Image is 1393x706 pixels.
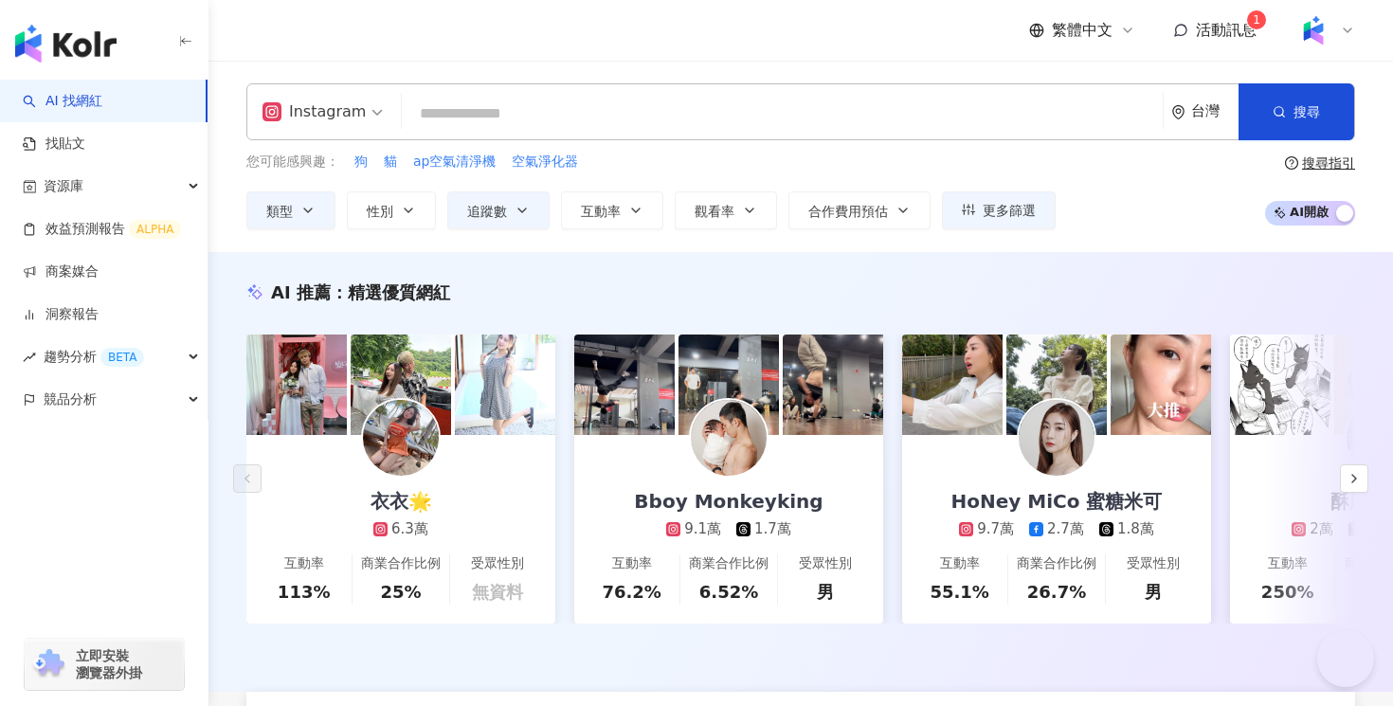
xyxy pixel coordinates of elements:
a: chrome extension立即安裝 瀏覽器外掛 [25,639,184,690]
div: Instagram [262,97,366,127]
div: 9.7萬 [977,519,1014,539]
span: 類型 [266,204,293,219]
img: Kolr%20app%20icon%20%281%29.png [1295,12,1331,48]
div: 互動率 [284,554,324,573]
div: 6.3萬 [391,519,428,539]
button: 空氣淨化器 [511,152,579,172]
button: 狗 [353,152,369,172]
span: 1 [1253,13,1260,27]
img: post-image [902,335,1003,435]
img: post-image [783,335,883,435]
img: KOL Avatar [363,400,439,476]
div: 男 [817,580,834,604]
div: Bboy Monkeyking [615,488,841,515]
a: searchAI 找網紅 [23,92,102,111]
span: environment [1171,105,1185,119]
span: 觀看率 [695,204,734,219]
span: 趨勢分析 [44,335,144,378]
img: logo [15,25,117,63]
div: 商業合作比例 [689,554,769,573]
img: post-image [455,335,555,435]
span: question-circle [1285,156,1298,170]
img: post-image [351,335,451,435]
button: 合作費用預估 [788,191,931,229]
div: AI 推薦 ： [271,281,450,304]
div: 互動率 [1268,554,1308,573]
img: post-image [1230,335,1330,435]
div: 25% [380,580,421,604]
img: KOL Avatar [1019,400,1094,476]
div: 113% [278,580,331,604]
div: BETA [100,348,144,367]
span: 活動訊息 [1196,21,1257,39]
img: chrome extension [30,649,67,679]
span: 互動率 [581,204,621,219]
button: 追蹤數 [447,191,550,229]
span: 合作費用預估 [808,204,888,219]
a: 衣衣🌟6.3萬互動率113%商業合作比例25%受眾性別無資料 [246,435,555,624]
div: 受眾性別 [471,554,524,573]
span: rise [23,351,36,364]
button: 更多篩選 [942,191,1056,229]
span: 貓 [384,153,397,172]
a: 洞察報告 [23,305,99,324]
img: KOL Avatar [691,400,767,476]
span: 追蹤數 [467,204,507,219]
div: 受眾性別 [799,554,852,573]
button: 觀看率 [675,191,777,229]
a: HoNey MiCo 蜜糖米可9.7萬2.7萬1.8萬互動率55.1%商業合作比例26.7%受眾性別男 [902,435,1211,624]
span: 搜尋 [1293,104,1320,119]
button: 搜尋 [1239,83,1354,140]
div: HoNey MiCo 蜜糖米可 [932,488,1182,515]
div: 商業合作比例 [1017,554,1096,573]
iframe: Toggle Customer Support [1317,644,1374,701]
span: 資源庫 [44,165,83,208]
div: 76.2% [602,580,660,604]
span: 您可能感興趣： [246,153,339,172]
div: 2萬 [1310,519,1333,539]
span: 更多篩選 [983,203,1036,218]
span: 狗 [354,153,368,172]
div: 搜尋指引 [1302,155,1355,171]
div: 受眾性別 [1127,554,1180,573]
div: 衣衣🌟 [352,488,451,515]
div: 250% [1261,580,1314,604]
img: post-image [574,335,675,435]
div: 2.7萬 [1047,519,1084,539]
a: 效益預測報告ALPHA [23,220,181,239]
button: 性別 [347,191,436,229]
img: post-image [678,335,779,435]
span: 繁體中文 [1052,20,1113,41]
div: 無資料 [472,580,523,604]
sup: 1 [1247,10,1266,29]
div: 6.52% [699,580,758,604]
span: 精選優質網紅 [348,282,450,302]
div: 商業合作比例 [361,554,441,573]
div: 9.1萬 [684,519,721,539]
div: 台灣 [1191,103,1239,119]
div: 26.7% [1027,580,1086,604]
div: 互動率 [940,554,980,573]
button: 貓 [383,152,398,172]
div: 男 [1145,580,1162,604]
img: post-image [1111,335,1211,435]
div: 1.8萬 [1117,519,1154,539]
button: ap空氣清淨機 [412,152,497,172]
span: 空氣淨化器 [512,153,578,172]
button: 互動率 [561,191,663,229]
a: 找貼文 [23,135,85,154]
img: post-image [1006,335,1107,435]
span: 競品分析 [44,378,97,421]
span: ap空氣清淨機 [413,153,496,172]
div: 1.7萬 [754,519,791,539]
button: 類型 [246,191,335,229]
div: 互動率 [612,554,652,573]
a: 商案媒合 [23,262,99,281]
div: 55.1% [930,580,988,604]
span: 性別 [367,204,393,219]
a: Bboy Monkeyking9.1萬1.7萬互動率76.2%商業合作比例6.52%受眾性別男 [574,435,883,624]
img: post-image [246,335,347,435]
span: 立即安裝 瀏覽器外掛 [76,647,142,681]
